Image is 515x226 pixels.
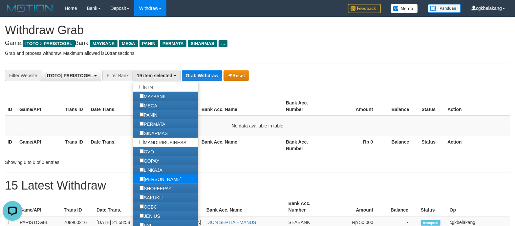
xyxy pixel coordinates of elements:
[133,138,193,147] label: MANDIRIBUSINESS
[139,158,144,163] input: GOPAY
[331,197,383,216] th: Amount
[90,40,118,47] span: MAYBANK
[62,136,88,154] th: Trans ID
[289,220,310,225] span: SEABANK
[139,122,144,126] input: PERMATA
[139,94,144,98] input: MAYBANK
[3,3,22,22] button: Open LiveChat chat widget
[133,193,169,202] label: SAKUKU
[17,136,62,154] th: Game/API
[17,97,62,116] th: Game/API
[188,40,217,47] span: SINARMAS
[133,82,160,92] label: BTN
[139,214,144,218] input: JENIUS
[5,156,210,166] div: Showing 0 to 0 of 0 entries
[283,97,329,116] th: Bank Acc. Number
[45,73,93,78] span: [ITOTO] PARISTOGEL
[182,70,222,81] button: Grab Withdraw
[421,220,440,226] span: Accepted
[383,197,418,216] th: Balance
[348,4,381,13] img: Feedback.jpg
[329,136,383,154] th: Rp 0
[94,197,147,216] th: Date Trans.
[139,168,144,172] input: LINKAJA
[133,101,164,110] label: MEGA
[133,128,174,138] label: SINARMAS
[133,165,169,174] label: LINKAJA
[204,197,286,216] th: Bank Acc. Name
[206,220,256,225] a: DION SEPTIA EMANUS
[104,51,110,56] strong: 10
[88,136,144,154] th: Date Trans.
[199,136,283,154] th: Bank Acc. Name
[445,97,510,116] th: Action
[139,186,144,190] input: SHOPEEPAY
[139,85,144,89] input: BTN
[391,4,418,13] img: Button%20Memo.svg
[119,40,138,47] span: MEGA
[139,149,144,153] input: OVO
[383,136,419,154] th: Balance
[133,211,167,220] label: JENIUS
[139,195,144,199] input: SAKUKU
[139,112,144,117] input: PANIN
[133,156,166,165] label: GOPAY
[139,103,144,107] input: MEGA
[5,24,510,37] h1: Withdraw Grab
[133,119,172,128] label: PERMATA
[139,40,158,47] span: PANIN
[102,70,133,81] div: Filter Bank
[137,73,172,78] span: 19 item selected
[5,197,17,216] th: ID
[329,97,383,116] th: Amount
[286,197,331,216] th: Bank Acc. Number
[5,40,510,47] h4: Game: Bank:
[5,116,510,136] td: No data available in table
[219,40,227,47] span: ...
[5,3,55,13] img: MOTION_logo.png
[61,197,94,216] th: Trans ID
[133,110,164,119] label: PANIN
[199,97,283,116] th: Bank Acc. Name
[133,174,188,184] label: [PERSON_NAME]
[224,70,249,81] button: Reset
[62,97,88,116] th: Trans ID
[283,136,329,154] th: Bank Acc. Number
[139,177,144,181] input: [PERSON_NAME]
[133,70,181,81] button: 19 item selected
[133,202,163,211] label: OCBC
[447,197,510,216] th: Op
[41,70,101,81] button: [ITOTO] PARISTOGEL
[133,147,161,156] label: OVO
[419,97,445,116] th: Status
[139,131,144,135] input: SINARMAS
[139,204,144,209] input: OCBC
[419,136,445,154] th: Status
[5,97,17,116] th: ID
[88,97,144,116] th: Date Trans.
[23,40,75,47] span: ITOTO > PARISTOGEL
[383,97,419,116] th: Balance
[133,184,178,193] label: SHOPEEPAY
[5,70,41,81] div: Filter Website
[5,50,510,56] p: Grab and process withdraw. Maximum allowed is transactions.
[17,197,61,216] th: Game/API
[5,136,17,154] th: ID
[418,197,447,216] th: Status
[5,179,510,192] h1: 15 Latest Withdraw
[428,4,461,13] img: panduan.png
[139,140,144,144] input: MANDIRIBUSINESS
[160,40,186,47] span: PERMATA
[133,92,172,101] label: MAYBANK
[445,136,510,154] th: Action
